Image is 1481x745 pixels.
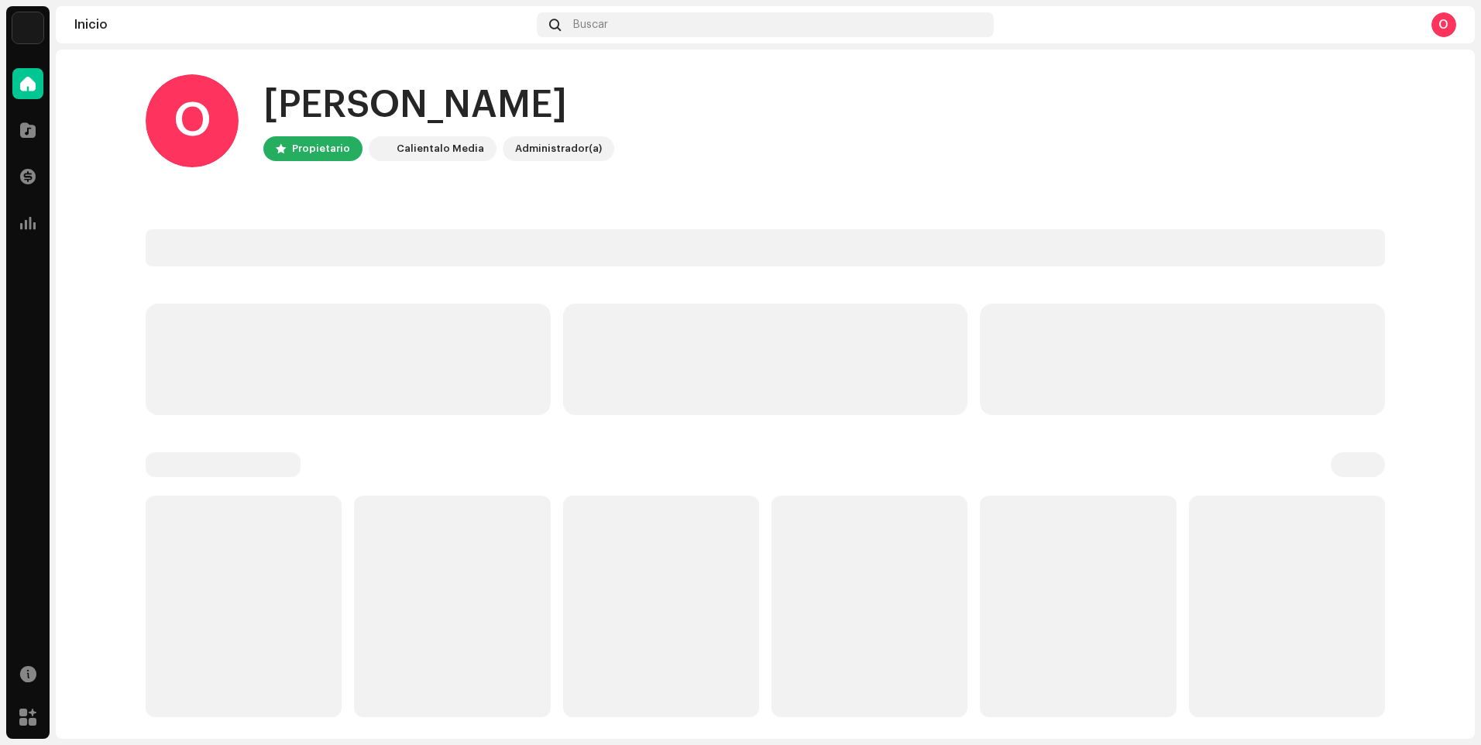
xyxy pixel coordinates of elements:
[12,12,43,43] img: 4d5a508c-c80f-4d99-b7fb-82554657661d
[515,139,602,158] div: Administrador(a)
[263,81,614,130] div: [PERSON_NAME]
[1431,12,1456,37] div: O
[292,139,350,158] div: Propietario
[573,19,608,31] span: Buscar
[74,19,531,31] div: Inicio
[146,74,239,167] div: O
[397,139,484,158] div: Calientalo Media
[372,139,390,158] img: 4d5a508c-c80f-4d99-b7fb-82554657661d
